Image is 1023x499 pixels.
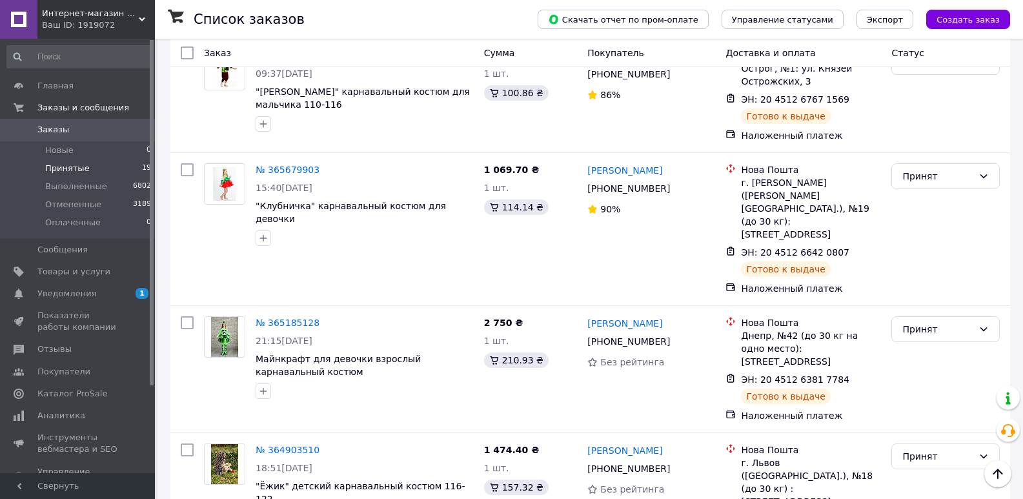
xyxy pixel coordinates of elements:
a: [PERSON_NAME] [587,317,662,330]
span: 90% [600,204,620,214]
span: Заказ [204,48,231,58]
span: Покупатель [587,48,644,58]
span: Без рейтинга [600,357,664,367]
a: № 365679903 [256,165,319,175]
span: 6802 [133,181,151,192]
h1: Список заказов [194,12,305,27]
input: Поиск [6,45,152,68]
span: Аналитика [37,410,85,422]
div: Наложенный платеж [741,409,881,422]
div: Наложенный платеж [741,129,881,142]
div: 210.93 ₴ [484,352,549,368]
span: 21:15[DATE] [256,336,312,346]
span: Показатели работы компании [37,310,119,333]
span: Товары и услуги [37,266,110,278]
a: № 365185128 [256,318,319,328]
span: Заказы и сообщения [37,102,129,114]
span: Управление сайтом [37,466,119,489]
span: Принятые [45,163,90,174]
div: Готово к выдаче [741,108,830,124]
span: Оплаченные [45,217,101,229]
a: "[PERSON_NAME]" карнавальный костюм для мальчика 110-116 [256,87,470,110]
div: Принят [902,169,973,183]
span: [PHONE_NUMBER] [587,69,670,79]
span: Создать заказ [937,15,1000,25]
a: Майнкрафт для девочки взрослый карнавальный костюм [256,354,421,377]
span: Отмененные [45,199,101,210]
span: 1 шт. [484,183,509,193]
span: Главная [37,80,74,92]
span: 19 [142,163,151,174]
span: 1 474.40 ₴ [484,445,540,455]
span: Интернет-магазин "АльдеМикс" : Оригинальные подарки, эксклюзивные, элитные сувениры ручной работы. [42,8,139,19]
div: Принят [902,449,973,463]
span: Сумма [484,48,515,58]
span: Отзывы [37,343,72,355]
a: [PERSON_NAME] [587,444,662,457]
span: [PHONE_NUMBER] [587,463,670,474]
div: г. [PERSON_NAME] ([PERSON_NAME][GEOGRAPHIC_DATA].), №19 (до 30 кг): [STREET_ADDRESS] [741,176,881,241]
span: Скачать отчет по пром-оплате [548,14,698,25]
span: 0 [147,145,151,156]
a: Фото товару [204,316,245,358]
span: ЭН: 20 4512 6767 1569 [741,94,849,105]
span: Уведомления [37,288,96,300]
a: Фото товару [204,49,245,90]
div: Готово к выдаче [741,261,830,277]
span: Управление статусами [732,15,833,25]
span: Выполненные [45,181,107,192]
div: Нова Пошта [741,163,881,176]
div: Наложенный платеж [741,282,881,295]
span: ЭН: 20 4512 6381 7784 [741,374,849,385]
button: Управление статусами [722,10,844,29]
span: Статус [891,48,924,58]
div: Ваш ID: 1919072 [42,19,155,31]
img: Фото товару [211,444,238,484]
span: 1 069.70 ₴ [484,165,540,175]
div: Нова Пошта [741,316,881,329]
span: Инструменты вебмастера и SEO [37,432,119,455]
span: 15:40[DATE] [256,183,312,193]
span: Каталог ProSale [37,388,107,400]
span: 0 [147,217,151,229]
a: [PERSON_NAME] [587,164,662,177]
span: 3189 [133,199,151,210]
span: Сообщения [37,244,88,256]
span: Экспорт [867,15,903,25]
div: Готово к выдаче [741,389,830,404]
div: 114.14 ₴ [484,199,549,215]
span: [PHONE_NUMBER] [587,336,670,347]
button: Наверх [984,460,1011,487]
span: 1 [136,288,148,299]
span: 1 шт. [484,68,509,79]
button: Экспорт [856,10,913,29]
div: Острог, №1: ул. Князей Острожских, 3 [741,62,881,88]
span: Покупатели [37,366,90,378]
span: 09:37[DATE] [256,68,312,79]
div: Днепр, №42 (до 30 кг на одно место): [STREET_ADDRESS] [741,329,881,368]
span: 18:51[DATE] [256,463,312,473]
span: 1 шт. [484,336,509,346]
img: Фото товару [211,164,238,204]
span: Заказы [37,124,69,136]
span: 1 шт. [484,463,509,473]
a: № 364903510 [256,445,319,455]
img: Фото товару [211,50,238,90]
a: Фото товару [204,163,245,205]
button: Скачать отчет по пром-оплате [538,10,709,29]
a: Фото товару [204,443,245,485]
a: Создать заказ [913,14,1010,24]
a: "Клубничка" карнавальный костюм для девочки [256,201,446,224]
div: Нова Пошта [741,443,881,456]
span: Без рейтинга [600,484,664,494]
span: 2 750 ₴ [484,318,523,328]
div: Принят [902,322,973,336]
div: 100.86 ₴ [484,85,549,101]
span: 86% [600,90,620,100]
span: [PHONE_NUMBER] [587,183,670,194]
span: Доставка и оплата [725,48,815,58]
span: ЭН: 20 4512 6642 0807 [741,247,849,258]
